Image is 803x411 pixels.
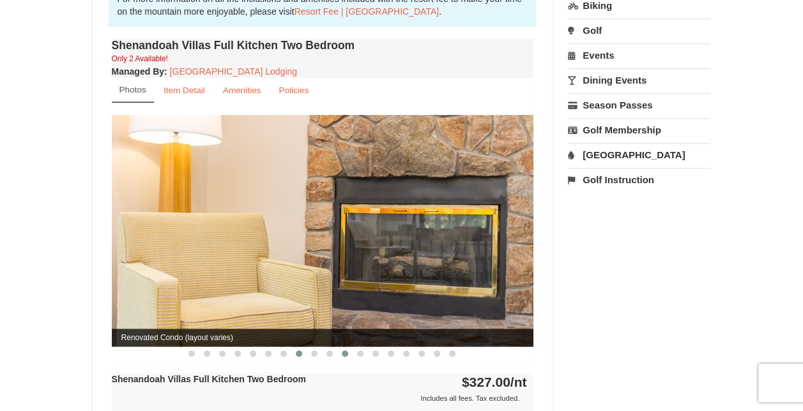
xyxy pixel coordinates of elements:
strong: Shenandoah Villas Full Kitchen Two Bedroom [112,374,306,384]
span: Renovated Condo (layout varies) [112,329,533,347]
a: Dining Events [568,68,710,92]
a: Amenities [215,78,270,103]
a: Golf Membership [568,118,710,142]
a: Season Passes [568,93,710,117]
h4: Shenandoah Villas Full Kitchen Two Bedroom [112,39,533,52]
small: Photos [119,85,146,94]
a: Item Detail [155,78,213,103]
small: Policies [279,86,309,95]
a: [GEOGRAPHIC_DATA] Lodging [170,66,297,77]
span: Managed By [112,66,164,77]
a: [GEOGRAPHIC_DATA] [568,143,710,167]
small: Item Detail [164,86,205,95]
strong: : [112,66,167,77]
small: Only 2 Available! [112,54,168,63]
a: Golf Instruction [568,168,710,191]
strong: $327.00 [462,375,527,389]
span: /nt [510,375,527,389]
img: Renovated Condo (layout varies) [112,115,533,346]
a: Golf [568,19,710,42]
a: Resort Fee | [GEOGRAPHIC_DATA] [294,6,439,17]
a: Events [568,43,710,67]
a: Policies [270,78,317,103]
small: Amenities [223,86,261,95]
a: Photos [112,78,154,103]
div: Includes all fees. Tax excluded. [112,392,527,405]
